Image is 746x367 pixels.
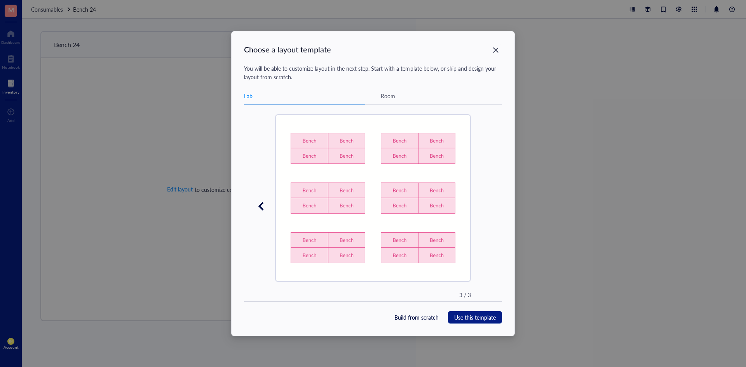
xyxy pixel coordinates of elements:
span: Build from scratch [394,313,439,322]
button: Build from scratch [388,311,445,324]
div: 3 / 3 [459,291,471,298]
button: Use this template [448,311,502,324]
img: space_template_3_light-acaLSbD_.png [275,114,471,282]
div: Lab [244,92,253,100]
button: Close [490,44,502,56]
div: Room [381,92,395,100]
span: Close [490,45,502,55]
div: You will be able to customize layout in the next step. Start with a template below, or skip and d... [244,64,502,81]
span: Use this template [454,313,496,322]
div: Choose a layout template [244,44,502,55]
